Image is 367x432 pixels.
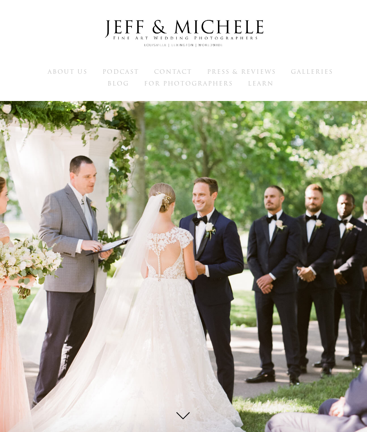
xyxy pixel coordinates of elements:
[154,67,192,76] a: Contact
[207,67,276,76] a: Press & Reviews
[107,79,129,87] a: Blog
[48,67,87,76] a: About Us
[102,67,139,76] a: Podcast
[93,11,274,56] img: Louisville Wedding Photographers - Jeff & Michele Wedding Photographers
[248,79,274,87] a: Learn
[248,79,274,88] span: Learn
[144,79,233,88] span: For Photographers
[107,79,129,88] span: Blog
[144,79,233,87] a: For Photographers
[291,67,333,76] a: Galleries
